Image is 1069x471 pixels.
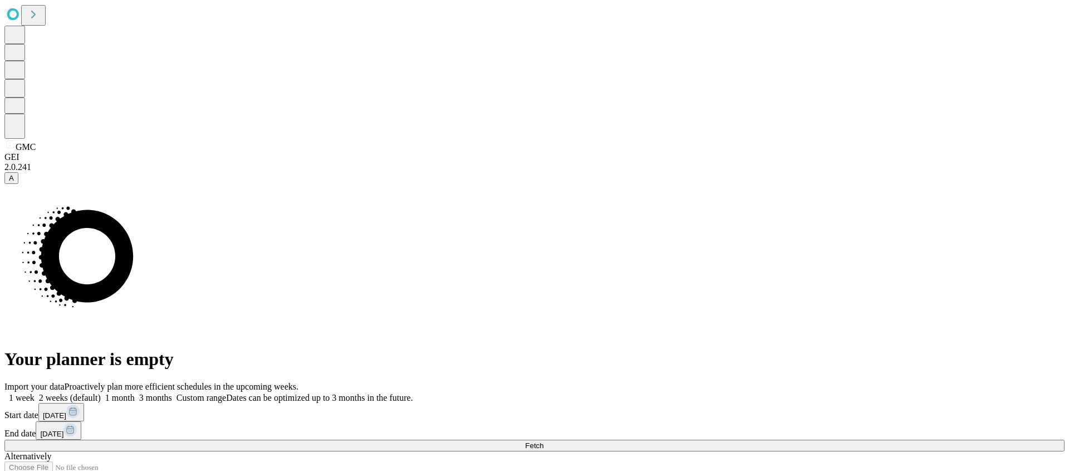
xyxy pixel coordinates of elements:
[176,393,226,402] span: Custom range
[9,393,35,402] span: 1 week
[16,142,36,152] span: GMC
[139,393,172,402] span: 3 months
[43,411,66,420] span: [DATE]
[4,349,1065,370] h1: Your planner is empty
[65,382,298,391] span: Proactively plan more efficient schedules in the upcoming weeks.
[9,174,14,182] span: A
[4,382,65,391] span: Import your data
[40,430,63,438] span: [DATE]
[105,393,135,402] span: 1 month
[226,393,413,402] span: Dates can be optimized up to 3 months in the future.
[4,162,1065,172] div: 2.0.241
[39,393,101,402] span: 2 weeks (default)
[36,421,81,440] button: [DATE]
[4,172,18,184] button: A
[4,440,1065,451] button: Fetch
[4,451,51,461] span: Alternatively
[4,152,1065,162] div: GEI
[4,421,1065,440] div: End date
[4,403,1065,421] div: Start date
[38,403,84,421] button: [DATE]
[525,441,543,450] span: Fetch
